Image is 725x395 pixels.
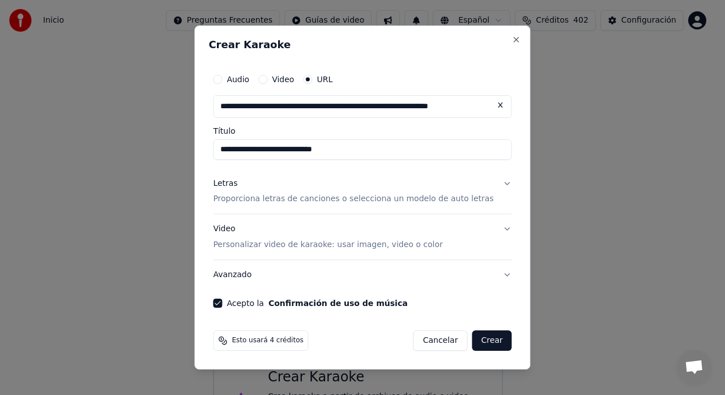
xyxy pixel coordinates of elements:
[208,40,516,50] h2: Crear Karaoke
[213,215,511,260] button: VideoPersonalizar video de karaoke: usar imagen, video o color
[268,299,408,307] button: Acepto la
[317,75,332,83] label: URL
[272,75,294,83] label: Video
[413,330,468,351] button: Cancelar
[213,169,511,214] button: LetrasProporciona letras de canciones o selecciona un modelo de auto letras
[227,75,249,83] label: Audio
[227,299,407,307] label: Acepto la
[213,239,442,250] p: Personalizar video de karaoke: usar imagen, video o color
[472,330,511,351] button: Crear
[232,336,303,345] span: Esto usará 4 créditos
[213,127,511,135] label: Título
[213,224,442,251] div: Video
[213,260,511,290] button: Avanzado
[213,194,493,205] p: Proporciona letras de canciones o selecciona un modelo de auto letras
[213,178,237,189] div: Letras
